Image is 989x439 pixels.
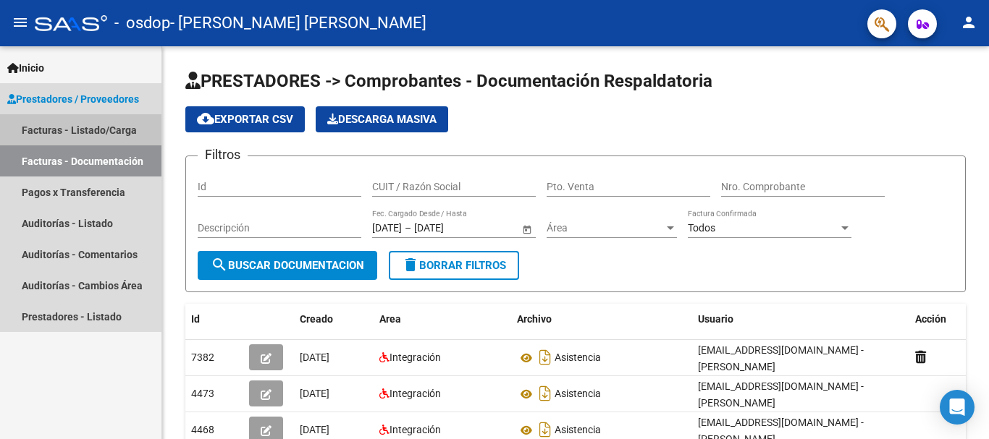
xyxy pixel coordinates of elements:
input: Fecha fin [414,222,485,234]
span: Inicio [7,60,44,76]
h3: Filtros [198,145,248,165]
span: Archivo [517,313,552,325]
button: Exportar CSV [185,106,305,132]
span: [DATE] [300,388,329,399]
span: Id [191,313,200,325]
mat-icon: person [960,14,977,31]
span: [EMAIL_ADDRESS][DOMAIN_NAME] - [PERSON_NAME] [698,344,864,372]
span: [DATE] [300,424,329,435]
span: Usuario [698,313,733,325]
span: Integración [390,424,441,435]
span: – [405,222,411,234]
span: Buscar Documentacion [211,259,364,272]
span: Asistencia [555,388,601,400]
span: Exportar CSV [197,113,293,126]
span: [EMAIL_ADDRESS][DOMAIN_NAME] - [PERSON_NAME] [698,380,864,409]
span: [DATE] [300,351,329,363]
datatable-header-cell: Area [374,304,511,335]
span: Área [547,222,664,234]
div: Open Intercom Messenger [940,390,975,425]
i: Descargar documento [536,346,555,369]
app-download-masive: Descarga masiva de comprobantes (adjuntos) [316,106,448,132]
mat-icon: search [211,256,228,273]
button: Borrar Filtros [389,251,519,280]
span: Descarga Masiva [327,113,437,126]
span: Integración [390,388,441,399]
mat-icon: menu [12,14,29,31]
span: Asistencia [555,425,601,436]
i: Descargar documento [536,382,555,405]
datatable-header-cell: Acción [909,304,982,335]
datatable-header-cell: Id [185,304,243,335]
mat-icon: delete [402,256,419,273]
datatable-header-cell: Usuario [692,304,909,335]
span: - osdop [114,7,170,39]
span: Integración [390,351,441,363]
span: Asistencia [555,352,601,364]
span: - [PERSON_NAME] [PERSON_NAME] [170,7,426,39]
span: Todos [688,222,715,234]
span: 4468 [191,424,214,435]
datatable-header-cell: Archivo [511,304,692,335]
span: Creado [300,313,333,325]
mat-icon: cloud_download [197,110,214,127]
button: Descarga Masiva [316,106,448,132]
span: 7382 [191,351,214,363]
span: Prestadores / Proveedores [7,91,139,107]
span: Acción [915,313,946,325]
span: Borrar Filtros [402,259,506,272]
span: Area [379,313,401,325]
span: PRESTADORES -> Comprobantes - Documentación Respaldatoria [185,71,712,91]
input: Fecha inicio [372,222,402,234]
span: 4473 [191,388,214,399]
button: Buscar Documentacion [198,251,377,280]
button: Open calendar [519,221,534,236]
datatable-header-cell: Creado [294,304,374,335]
